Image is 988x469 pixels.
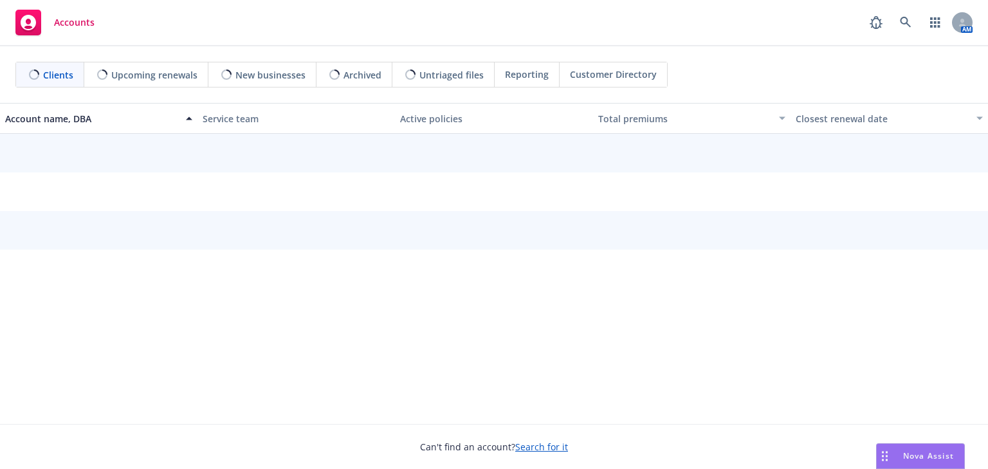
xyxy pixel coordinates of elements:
[43,68,73,82] span: Clients
[197,103,395,134] button: Service team
[598,112,771,125] div: Total premiums
[893,10,919,35] a: Search
[395,103,592,134] button: Active policies
[419,68,484,82] span: Untriaged files
[876,443,965,469] button: Nova Assist
[111,68,197,82] span: Upcoming renewals
[903,450,954,461] span: Nova Assist
[343,68,381,82] span: Archived
[420,440,568,454] span: Can't find an account?
[10,5,100,41] a: Accounts
[505,68,549,81] span: Reporting
[877,444,893,468] div: Drag to move
[922,10,948,35] a: Switch app
[796,112,969,125] div: Closest renewal date
[791,103,988,134] button: Closest renewal date
[570,68,657,81] span: Customer Directory
[593,103,791,134] button: Total premiums
[235,68,306,82] span: New businesses
[515,441,568,453] a: Search for it
[400,112,587,125] div: Active policies
[54,17,95,28] span: Accounts
[203,112,390,125] div: Service team
[863,10,889,35] a: Report a Bug
[5,112,178,125] div: Account name, DBA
